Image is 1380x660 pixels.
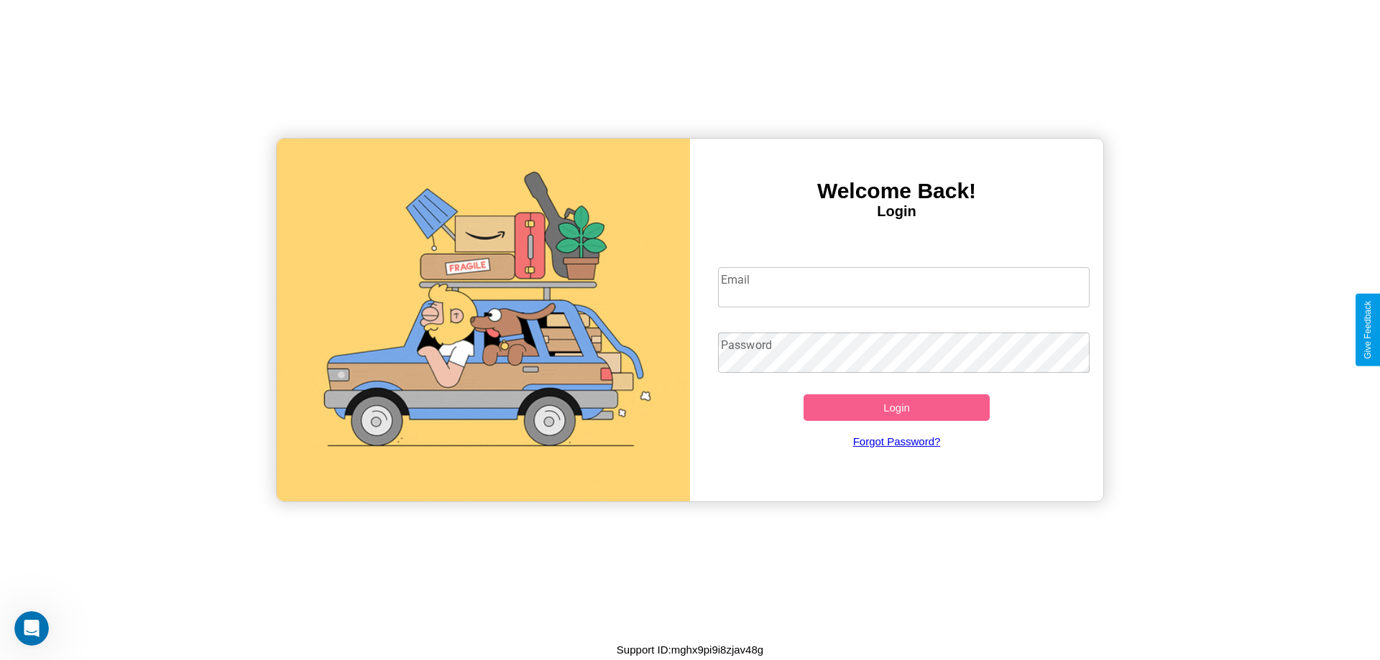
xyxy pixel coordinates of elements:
a: Forgot Password? [711,421,1083,462]
div: Give Feedback [1363,301,1373,359]
iframe: Intercom live chat [14,611,49,646]
p: Support ID: mghx9pi9i8zjav48g [617,640,763,659]
h3: Welcome Back! [690,179,1103,203]
img: gif [277,139,690,501]
button: Login [804,394,990,421]
h4: Login [690,203,1103,220]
